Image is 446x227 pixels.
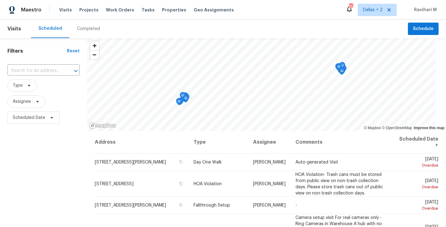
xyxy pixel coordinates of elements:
[399,162,438,168] div: Overdue
[95,181,133,186] span: [STREET_ADDRESS]
[399,157,438,168] span: [DATE]
[95,203,166,207] span: [STREET_ADDRESS][PERSON_NAME]
[90,41,99,50] button: Zoom in
[94,131,189,154] th: Address
[13,115,45,121] span: Scheduled Date
[413,25,434,33] span: Schedule
[335,63,341,73] div: Map marker
[7,22,21,36] span: Visits
[194,160,222,164] span: Day One Walk
[248,131,291,154] th: Assignee
[253,203,286,207] span: [PERSON_NAME]
[183,94,190,103] div: Map marker
[414,126,444,130] a: Improve this map
[295,203,297,207] span: -
[178,159,184,165] button: Copy Address
[77,26,100,32] div: Completed
[90,50,99,59] button: Zoom out
[399,205,438,212] div: Overdue
[382,126,412,130] a: OpenStreetMap
[194,7,234,13] span: Geo Assignments
[176,98,182,107] div: Map marker
[67,48,80,54] div: Reset
[87,38,435,131] canvas: Map
[399,178,438,190] span: [DATE]
[89,122,116,129] a: Mapbox homepage
[295,172,383,195] span: HOA Violation- Trash cans must be stored from public view on non-trash collection days. Please st...
[180,92,186,102] div: Map marker
[21,7,42,13] span: Maestro
[399,184,438,190] div: Overdue
[253,181,286,186] span: [PERSON_NAME]
[13,82,23,89] span: Type
[95,160,166,164] span: [STREET_ADDRESS][PERSON_NAME]
[291,131,394,154] th: Comments
[7,66,62,76] input: Search for an address...
[38,25,62,32] div: Scheduled
[178,202,184,208] button: Copy Address
[364,126,381,130] a: Mapbox
[336,63,342,73] div: Map marker
[194,203,230,207] span: Fallthrough Setup
[72,67,80,75] button: Open
[162,7,186,13] span: Properties
[79,7,98,13] span: Projects
[194,181,222,186] span: HOA Violation
[295,160,338,164] span: Auto-generated Visit
[339,67,346,76] div: Map marker
[189,131,248,154] th: Type
[349,4,353,10] div: 117
[412,7,437,13] span: Ravihari M
[182,92,188,102] div: Map marker
[178,181,184,186] button: Copy Address
[408,23,439,35] button: Schedule
[13,98,31,105] span: Assignee
[7,48,67,54] h1: Filters
[177,98,184,107] div: Map marker
[339,62,345,72] div: Map marker
[183,95,189,104] div: Map marker
[106,7,134,13] span: Work Orders
[399,200,438,212] span: [DATE]
[394,131,439,154] th: Scheduled Date ↑
[253,160,286,164] span: [PERSON_NAME]
[363,7,383,13] span: Dallas + 2
[340,65,347,75] div: Map marker
[142,8,155,12] span: Tasks
[339,68,345,77] div: Map marker
[59,7,72,13] span: Visits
